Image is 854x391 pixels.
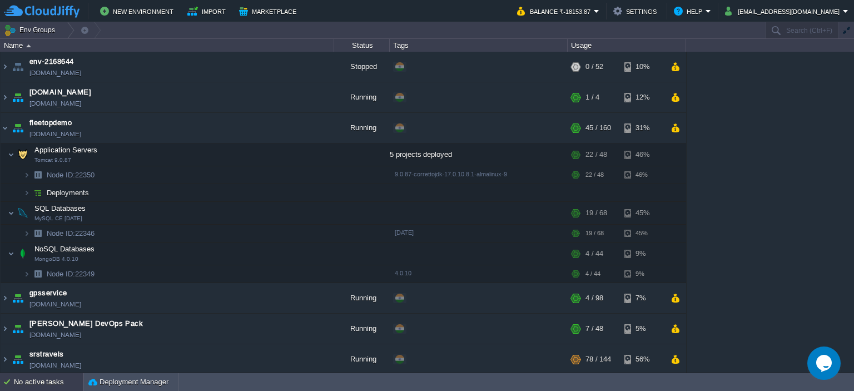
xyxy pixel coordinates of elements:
a: [DOMAIN_NAME] [29,67,81,78]
div: 5 projects deployed [390,143,568,166]
div: 46% [624,166,661,184]
a: Node ID:22346 [46,229,96,238]
div: Stopped [334,52,390,82]
img: AMDAwAAAACH5BAEAAAAALAAAAAABAAEAAAICRAEAOw== [23,184,30,201]
button: Marketplace [239,4,300,18]
div: Running [334,283,390,313]
img: AMDAwAAAACH5BAEAAAAALAAAAAABAAEAAAICRAEAOw== [10,344,26,374]
img: AMDAwAAAACH5BAEAAAAALAAAAAABAAEAAAICRAEAOw== [8,242,14,265]
img: CloudJiffy [4,4,80,18]
a: [DOMAIN_NAME] [29,128,81,140]
button: Deployment Manager [88,377,168,388]
div: 19 / 68 [585,225,604,242]
button: [EMAIL_ADDRESS][DOMAIN_NAME] [725,4,843,18]
div: 1 / 4 [585,82,599,112]
a: Node ID:22349 [46,269,96,279]
span: NoSQL Databases [33,244,96,254]
div: 12% [624,82,661,112]
div: 9% [624,265,661,283]
img: AMDAwAAAACH5BAEAAAAALAAAAAABAAEAAAICRAEAOw== [30,225,46,242]
img: AMDAwAAAACH5BAEAAAAALAAAAAABAAEAAAICRAEAOw== [1,314,9,344]
img: AMDAwAAAACH5BAEAAAAALAAAAAABAAEAAAICRAEAOw== [15,242,31,265]
button: Import [187,4,229,18]
img: AMDAwAAAACH5BAEAAAAALAAAAAABAAEAAAICRAEAOw== [15,143,31,166]
div: Status [335,39,389,52]
img: AMDAwAAAACH5BAEAAAAALAAAAAABAAEAAAICRAEAOw== [15,202,31,224]
div: Name [1,39,334,52]
div: 9% [624,242,661,265]
a: [PERSON_NAME] DevOps Pack [29,318,143,329]
span: MySQL CE [DATE] [34,215,82,222]
div: 10% [624,52,661,82]
img: AMDAwAAAACH5BAEAAAAALAAAAAABAAEAAAICRAEAOw== [1,283,9,313]
img: AMDAwAAAACH5BAEAAAAALAAAAAABAAEAAAICRAEAOw== [30,265,46,283]
img: AMDAwAAAACH5BAEAAAAALAAAAAABAAEAAAICRAEAOw== [10,314,26,344]
img: AMDAwAAAACH5BAEAAAAALAAAAAABAAEAAAICRAEAOw== [26,44,31,47]
iframe: chat widget [807,347,843,380]
div: 4 / 44 [585,265,600,283]
button: Env Groups [4,22,59,38]
div: 7% [624,283,661,313]
span: 22350 [46,170,96,180]
span: 22346 [46,229,96,238]
a: [DOMAIN_NAME] [29,360,81,371]
div: 45% [624,225,661,242]
div: Running [334,82,390,112]
span: Node ID: [47,229,75,237]
img: AMDAwAAAACH5BAEAAAAALAAAAAABAAEAAAICRAEAOw== [23,265,30,283]
span: [DATE] [395,229,414,236]
div: 22 / 48 [585,166,604,184]
div: Running [334,314,390,344]
button: Help [674,4,706,18]
span: Tomcat 9.0.87 [34,157,71,164]
a: srstravels [29,349,64,360]
div: 19 / 68 [585,202,607,224]
img: AMDAwAAAACH5BAEAAAAALAAAAAABAAEAAAICRAEAOw== [23,166,30,184]
div: Tags [390,39,567,52]
div: 78 / 144 [585,344,611,374]
button: Settings [613,4,660,18]
img: AMDAwAAAACH5BAEAAAAALAAAAAABAAEAAAICRAEAOw== [1,113,9,143]
img: AMDAwAAAACH5BAEAAAAALAAAAAABAAEAAAICRAEAOw== [1,82,9,112]
a: gpsservice [29,288,67,299]
img: AMDAwAAAACH5BAEAAAAALAAAAAABAAEAAAICRAEAOw== [8,143,14,166]
div: 31% [624,113,661,143]
button: Balance ₹-18153.87 [517,4,594,18]
a: [DOMAIN_NAME] [29,329,81,340]
div: 22 / 48 [585,143,607,166]
div: 5% [624,314,661,344]
img: AMDAwAAAACH5BAEAAAAALAAAAAABAAEAAAICRAEAOw== [23,225,30,242]
img: AMDAwAAAACH5BAEAAAAALAAAAAABAAEAAAICRAEAOw== [8,202,14,224]
img: AMDAwAAAACH5BAEAAAAALAAAAAABAAEAAAICRAEAOw== [1,344,9,374]
div: No active tasks [14,373,83,391]
a: fleetopdemo [29,117,72,128]
span: Application Servers [33,145,99,155]
img: AMDAwAAAACH5BAEAAAAALAAAAAABAAEAAAICRAEAOw== [10,52,26,82]
button: New Environment [100,4,177,18]
img: AMDAwAAAACH5BAEAAAAALAAAAAABAAEAAAICRAEAOw== [30,166,46,184]
img: AMDAwAAAACH5BAEAAAAALAAAAAABAAEAAAICRAEAOw== [30,184,46,201]
div: 56% [624,344,661,374]
span: SQL Databases [33,204,87,213]
a: Application ServersTomcat 9.0.87 [33,146,99,154]
img: AMDAwAAAACH5BAEAAAAALAAAAAABAAEAAAICRAEAOw== [10,113,26,143]
div: 45 / 160 [585,113,611,143]
div: 45% [624,202,661,224]
div: Usage [568,39,686,52]
a: Deployments [46,188,91,197]
span: MongoDB 4.0.10 [34,256,78,263]
a: env-2168644 [29,56,74,67]
img: AMDAwAAAACH5BAEAAAAALAAAAAABAAEAAAICRAEAOw== [10,283,26,313]
a: SQL DatabasesMySQL CE [DATE] [33,204,87,212]
a: NoSQL DatabasesMongoDB 4.0.10 [33,245,96,253]
div: 4 / 44 [585,242,603,265]
img: AMDAwAAAACH5BAEAAAAALAAAAAABAAEAAAICRAEAOw== [10,82,26,112]
span: 4.0.10 [395,270,411,276]
span: [DOMAIN_NAME] [29,87,91,98]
